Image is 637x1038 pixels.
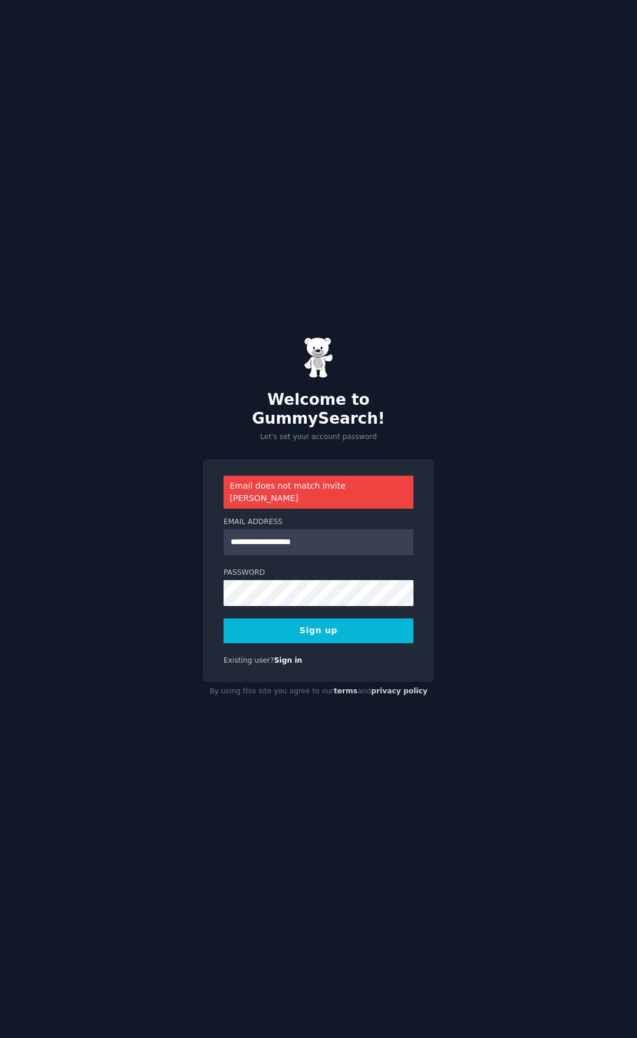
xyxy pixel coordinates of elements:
[224,476,413,509] div: Email does not match invite [PERSON_NAME]
[224,517,413,528] label: Email Address
[203,391,434,428] h2: Welcome to GummySearch!
[304,337,333,378] img: Gummy Bear
[371,687,428,695] a: privacy policy
[274,656,303,664] a: Sign in
[203,682,434,701] div: By using this site you agree to our and
[203,432,434,443] p: Let's set your account password
[334,687,357,695] a: terms
[224,618,413,643] button: Sign up
[224,656,274,664] span: Existing user?
[224,568,413,578] label: Password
